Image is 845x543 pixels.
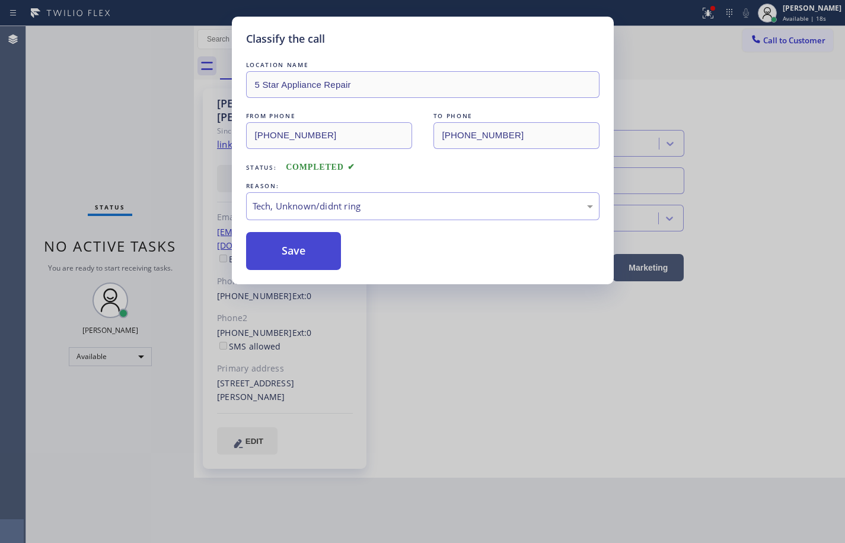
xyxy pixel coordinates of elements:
span: COMPLETED [286,163,355,172]
button: Save [246,232,342,270]
h5: Classify the call [246,31,325,47]
span: Status: [246,163,277,172]
input: To phone [433,122,600,149]
div: TO PHONE [433,110,600,122]
div: FROM PHONE [246,110,412,122]
div: LOCATION NAME [246,59,600,71]
input: From phone [246,122,412,149]
div: Tech, Unknown/didnt ring [253,199,593,213]
div: REASON: [246,180,600,192]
